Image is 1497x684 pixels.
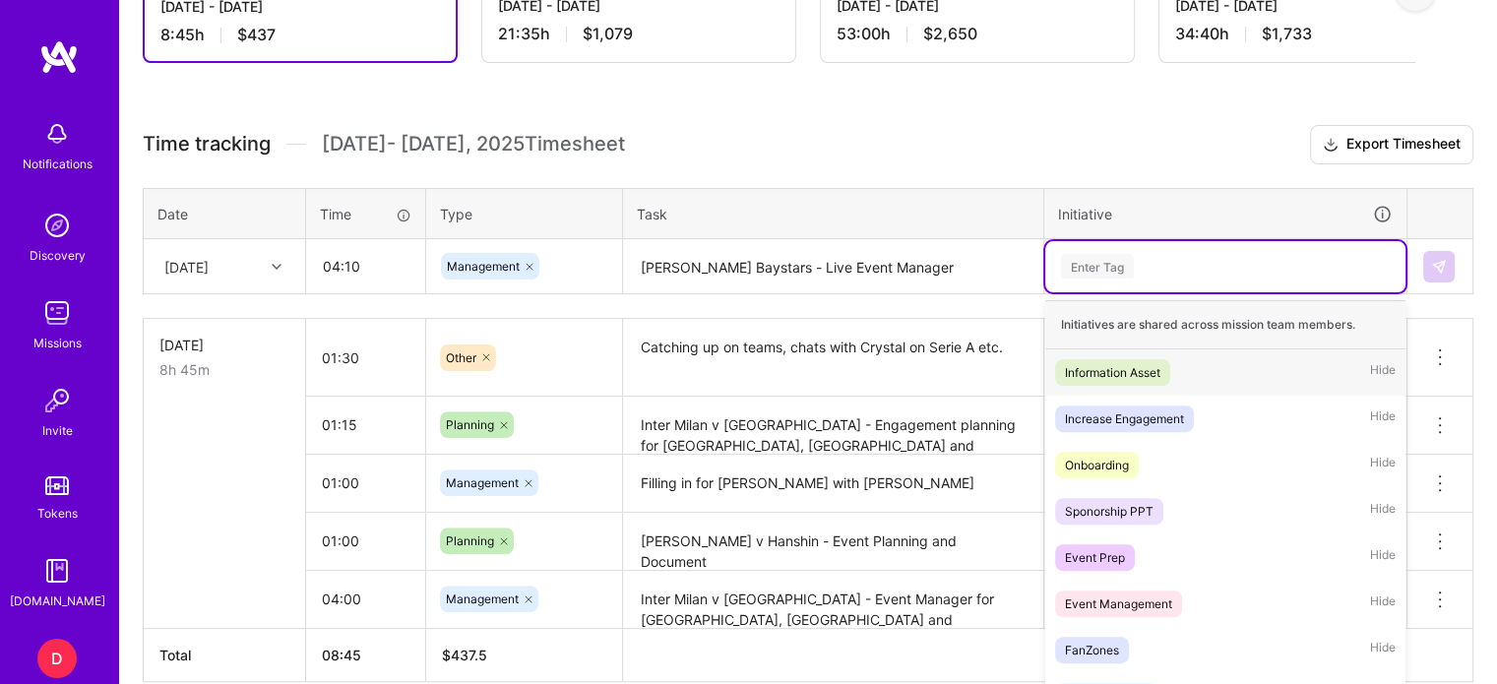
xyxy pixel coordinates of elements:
[583,24,633,44] span: $1,079
[625,515,1041,569] textarea: [PERSON_NAME] v Hanshin - Event Planning and Document
[306,332,425,384] input: HH:MM
[37,293,77,333] img: teamwork
[446,533,494,548] span: Planning
[1323,135,1339,155] i: icon Download
[625,399,1041,453] textarea: Inter Milan v [GEOGRAPHIC_DATA] - Engagement planning for [GEOGRAPHIC_DATA], [GEOGRAPHIC_DATA] an...
[45,476,69,495] img: tokens
[37,551,77,591] img: guide book
[1065,455,1129,475] div: Onboarding
[442,647,487,663] span: $ 437.5
[1175,24,1457,44] div: 34:40 h
[306,457,425,509] input: HH:MM
[426,188,623,239] th: Type
[625,573,1041,627] textarea: Inter Milan v [GEOGRAPHIC_DATA] - Event Manager for [GEOGRAPHIC_DATA], [GEOGRAPHIC_DATA] and [GEO...
[1310,125,1473,164] button: Export Timesheet
[37,114,77,154] img: bell
[306,399,425,451] input: HH:MM
[160,25,440,45] div: 8:45 h
[39,39,79,75] img: logo
[446,475,519,490] span: Management
[159,335,289,355] div: [DATE]
[1370,452,1396,478] span: Hide
[1065,408,1184,429] div: Increase Engagement
[446,350,476,365] span: Other
[837,24,1118,44] div: 53:00 h
[144,188,306,239] th: Date
[272,262,281,272] i: icon Chevron
[1370,591,1396,617] span: Hide
[164,256,209,277] div: [DATE]
[1370,359,1396,386] span: Hide
[37,206,77,245] img: discovery
[306,628,426,681] th: 08:45
[32,639,82,678] a: D
[1065,547,1125,568] div: Event Prep
[306,515,425,567] input: HH:MM
[159,359,289,380] div: 8h 45m
[1370,405,1396,432] span: Hide
[446,591,519,606] span: Management
[447,259,520,274] span: Management
[498,24,780,44] div: 21:35 h
[1370,544,1396,571] span: Hide
[1058,203,1393,225] div: Initiative
[1065,593,1172,614] div: Event Management
[23,154,93,174] div: Notifications
[1370,498,1396,525] span: Hide
[625,241,1041,293] textarea: [PERSON_NAME] Baystars - Live Event Manager
[1431,259,1447,275] img: Submit
[625,321,1041,395] textarea: Catching up on teams, chats with Crystal on Serie A etc.
[143,132,271,156] span: Time tracking
[1065,640,1119,660] div: FanZones
[1045,300,1405,349] div: Initiatives are shared across mission team members.
[37,639,77,678] div: D
[37,381,77,420] img: Invite
[1061,251,1134,281] div: Enter Tag
[446,417,494,432] span: Planning
[1065,501,1154,522] div: Sponorship PPT
[37,503,78,524] div: Tokens
[1065,362,1160,383] div: Information Asset
[10,591,105,611] div: [DOMAIN_NAME]
[307,240,424,292] input: HH:MM
[322,132,625,156] span: [DATE] - [DATE] , 2025 Timesheet
[42,420,73,441] div: Invite
[33,333,82,353] div: Missions
[1262,24,1312,44] span: $1,733
[144,628,306,681] th: Total
[30,245,86,266] div: Discovery
[320,204,411,224] div: Time
[625,457,1041,511] textarea: Filling in for [PERSON_NAME] with [PERSON_NAME]
[306,573,425,625] input: HH:MM
[623,188,1044,239] th: Task
[1370,637,1396,663] span: Hide
[923,24,977,44] span: $2,650
[237,25,276,45] span: $437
